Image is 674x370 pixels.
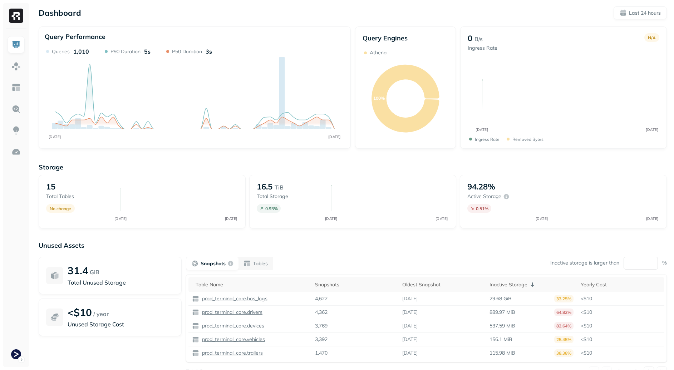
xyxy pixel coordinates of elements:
[201,350,263,356] p: prod_terminal_core.trailers
[474,35,483,43] p: B/s
[468,33,472,43] p: 0
[581,350,661,356] p: <$10
[68,264,88,277] p: 31.4
[225,216,237,221] tspan: [DATE]
[370,49,387,56] p: Athena
[192,295,199,302] img: table
[206,48,212,55] p: 3s
[581,309,661,316] p: <$10
[629,10,661,16] p: Last 24 hours
[315,309,328,316] p: 4,362
[489,309,515,316] p: 889.97 MiB
[476,206,488,211] p: 0.51 %
[325,216,337,221] tspan: [DATE]
[535,216,548,221] tspan: [DATE]
[315,336,328,343] p: 3,392
[402,309,418,316] p: [DATE]
[192,336,199,343] img: table
[662,260,667,266] p: %
[11,126,21,135] img: Insights
[581,336,661,343] p: <$10
[581,295,661,302] p: <$10
[201,309,262,316] p: prod_terminal_core.drivers
[315,322,328,329] p: 3,769
[402,295,418,302] p: [DATE]
[363,34,449,42] p: Query Engines
[144,48,151,55] p: 5s
[39,8,81,18] p: Dashboard
[114,216,127,221] tspan: [DATE]
[90,268,99,276] p: GiB
[93,310,109,318] p: / year
[435,216,448,221] tspan: [DATE]
[402,322,418,329] p: [DATE]
[192,350,199,357] img: table
[489,350,515,356] p: 115.98 MiB
[265,206,278,211] p: 0.93 %
[554,322,574,330] p: 82.64%
[328,134,341,139] tspan: [DATE]
[402,350,418,356] p: [DATE]
[201,295,267,302] p: prod_terminal_core.hos_logs
[11,61,21,71] img: Assets
[554,336,574,343] p: 25.45%
[257,193,324,200] p: Total storage
[489,336,512,343] p: 156.1 MiB
[550,260,619,266] p: Inactive storage is larger than
[199,309,262,316] a: prod_terminal_core.drivers
[512,137,543,142] p: Removed bytes
[468,45,497,51] p: Ingress Rate
[489,295,512,302] p: 29.68 GiB
[46,193,113,200] p: Total tables
[614,6,667,19] button: Last 24 hours
[646,127,659,132] tspan: [DATE]
[467,193,501,200] p: Active storage
[199,350,263,356] a: prod_terminal_core.trailers
[199,295,267,302] a: prod_terminal_core.hos_logs
[73,48,89,55] p: 1,010
[172,48,202,55] p: P50 Duration
[39,241,667,250] p: Unused Assets
[489,322,515,329] p: 537.59 MiB
[554,295,574,302] p: 33.25%
[192,309,199,316] img: table
[11,147,21,157] img: Optimization
[581,281,661,288] div: Yearly Cost
[253,260,268,267] p: Tables
[554,349,574,357] p: 38.38%
[402,336,418,343] p: [DATE]
[11,40,21,49] img: Dashboard
[475,137,500,142] p: Ingress Rate
[39,163,667,171] p: Storage
[257,182,272,192] p: 16.5
[315,350,328,356] p: 1,470
[648,35,656,40] p: N/A
[196,281,308,288] div: Table Name
[9,9,23,23] img: Ryft
[199,336,265,343] a: prod_terminal_core.vehicles
[201,322,264,329] p: prod_terminal_core.devices
[646,216,658,221] tspan: [DATE]
[402,281,482,288] div: Oldest Snapshot
[11,349,21,359] img: Terminal
[476,127,488,132] tspan: [DATE]
[201,260,226,267] p: Snapshots
[489,281,527,288] p: Inactive Storage
[68,278,174,287] p: Total Unused Storage
[52,48,70,55] p: Queries
[554,309,574,316] p: 64.82%
[275,183,284,192] p: TiB
[68,320,174,329] p: Unused Storage Cost
[11,104,21,114] img: Query Explorer
[315,281,395,288] div: Snapshots
[50,206,71,211] p: No change
[201,336,265,343] p: prod_terminal_core.vehicles
[315,295,328,302] p: 4,622
[373,95,385,101] text: 100%
[11,83,21,92] img: Asset Explorer
[45,33,105,41] p: Query Performance
[199,322,264,329] a: prod_terminal_core.devices
[46,182,55,192] p: 15
[49,134,61,139] tspan: [DATE]
[467,182,495,192] p: 94.28%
